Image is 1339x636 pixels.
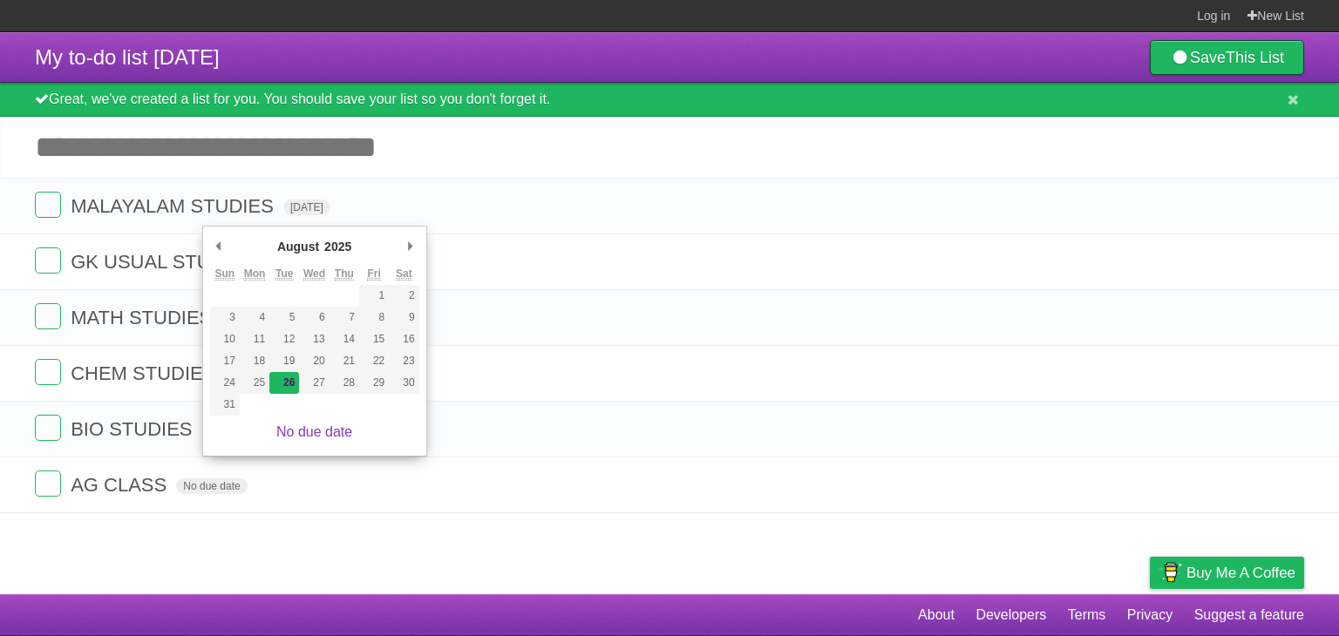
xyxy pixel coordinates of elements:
[71,362,220,384] span: CHEM STUDIES
[1159,558,1182,587] img: Buy me a coffee
[1127,599,1172,632] a: Privacy
[389,350,418,372] button: 23
[240,328,269,350] button: 11
[240,350,269,372] button: 18
[275,267,293,281] abbr: Tuesday
[210,307,240,328] button: 3
[269,350,299,372] button: 19
[35,45,220,69] span: My to-do list [DATE]
[330,350,359,372] button: 21
[1150,557,1304,589] a: Buy me a coffee
[335,267,354,281] abbr: Thursday
[71,307,216,328] span: MATH STUDIES
[35,470,61,497] label: Done
[269,307,299,328] button: 5
[240,372,269,394] button: 25
[275,233,322,260] div: August
[330,307,359,328] button: 7
[359,285,389,307] button: 1
[210,350,240,372] button: 17
[71,418,196,440] span: BIO STUDIES
[71,251,260,273] span: GK USUAL STUDIES
[71,195,278,217] span: MALAYALAM STUDIES
[359,372,389,394] button: 29
[299,328,329,350] button: 13
[918,599,955,632] a: About
[244,267,266,281] abbr: Monday
[1194,599,1304,632] a: Suggest a feature
[35,192,61,218] label: Done
[71,474,171,496] span: AG CLASS
[214,267,234,281] abbr: Sunday
[975,599,1046,632] a: Developers
[1068,599,1106,632] a: Terms
[402,233,419,260] button: Next Month
[1226,49,1284,66] b: This List
[396,267,412,281] abbr: Saturday
[35,247,61,274] label: Done
[176,478,247,494] span: No due date
[35,359,61,385] label: Done
[210,394,240,416] button: 31
[359,350,389,372] button: 22
[330,328,359,350] button: 14
[299,372,329,394] button: 27
[389,285,418,307] button: 2
[35,415,61,441] label: Done
[210,233,228,260] button: Previous Month
[389,307,418,328] button: 9
[269,328,299,350] button: 12
[240,307,269,328] button: 4
[276,424,352,439] a: No due date
[359,307,389,328] button: 8
[269,372,299,394] button: 26
[35,303,61,329] label: Done
[1150,40,1304,75] a: SaveThis List
[283,200,330,215] span: [DATE]
[322,233,354,260] div: 2025
[210,328,240,350] button: 10
[389,328,418,350] button: 16
[367,267,380,281] abbr: Friday
[299,307,329,328] button: 6
[330,372,359,394] button: 28
[389,372,418,394] button: 30
[303,267,325,281] abbr: Wednesday
[1186,558,1295,588] span: Buy me a coffee
[359,328,389,350] button: 15
[299,350,329,372] button: 20
[210,372,240,394] button: 24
